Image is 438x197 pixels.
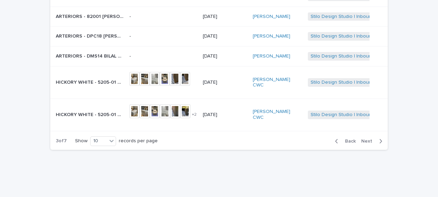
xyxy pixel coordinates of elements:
[203,14,247,20] p: [DATE]
[192,113,197,117] span: + 2
[361,139,376,144] span: Next
[203,80,247,85] p: [DATE]
[203,112,247,118] p: [DATE]
[253,77,302,89] a: [PERSON_NAME] CWC
[50,66,388,98] tr: HICKORY WHITE - 5205-01 HW CHAIR | 73138HICKORY WHITE - 5205-01 HW CHAIR | 73138 [DATE][PERSON_NA...
[311,80,415,85] a: Stilo Design Studio | Inbound Shipment | 24058
[253,109,302,121] a: [PERSON_NAME] CWC
[56,111,125,118] p: HICKORY WHITE - 5205-01 HW CHAIR | 73136
[119,138,158,144] p: records per page
[50,46,388,66] tr: ARTERIORS - DMS14 BILAL CHANDELIER | 73391ARTERIORS - DMS14 BILAL CHANDELIER | 73391 -[DATE][PERS...
[358,138,388,144] button: Next
[91,137,107,145] div: 10
[50,98,388,131] tr: HICKORY WHITE - 5205-01 HW CHAIR | 73136HICKORY WHITE - 5205-01 HW CHAIR | 73136 +2[DATE][PERSON_...
[75,138,87,144] p: Show
[253,33,290,39] a: [PERSON_NAME]
[311,112,415,118] a: Stilo Design Studio | Inbound Shipment | 24058
[129,14,197,20] p: -
[56,32,125,39] p: ARTERIORS - DPC18 IRENE PENDANT | 73474
[50,27,388,46] tr: ARTERIORS - DPC18 [PERSON_NAME] PENDANT | 73474ARTERIORS - DPC18 [PERSON_NAME] PENDANT | 73474 -[...
[203,33,247,39] p: [DATE]
[129,53,197,59] p: -
[253,53,290,59] a: [PERSON_NAME]
[253,14,290,20] a: [PERSON_NAME]
[330,138,358,144] button: Back
[311,33,413,39] a: Stilo Design Studio | Inbound Shipment | 24153
[311,53,413,59] a: Stilo Design Studio | Inbound Shipment | 24125
[56,78,125,85] p: HICKORY WHITE - 5205-01 HW CHAIR | 73138
[56,52,125,59] p: ARTERIORS - DMS14 BILAL CHANDELIER | 73391
[341,139,356,144] span: Back
[129,33,197,39] p: -
[56,12,125,20] p: ARTERIORS - 82001 FLORKO CHANDELIER | 73473
[311,14,413,20] a: Stilo Design Studio | Inbound Shipment | 24153
[50,7,388,27] tr: ARTERIORS - 82001 [PERSON_NAME] | 73473ARTERIORS - 82001 [PERSON_NAME] | 73473 -[DATE][PERSON_NAM...
[50,133,72,149] p: 3 of 7
[203,53,247,59] p: [DATE]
